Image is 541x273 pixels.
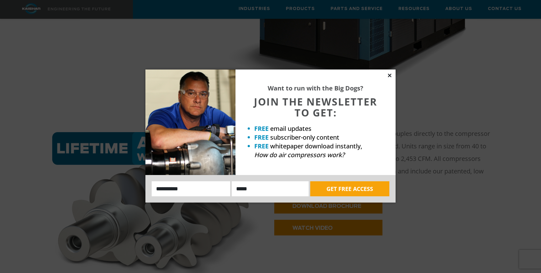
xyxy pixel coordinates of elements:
[270,124,311,133] span: email updates
[387,73,392,78] button: Close
[232,181,309,196] input: Email
[254,124,269,133] strong: FREE
[270,133,339,142] span: subscriber-only content
[270,142,362,150] span: whitepaper download instantly,
[310,181,389,196] button: GET FREE ACCESS
[254,151,345,159] em: How do air compressors work?
[254,133,269,142] strong: FREE
[268,84,363,92] strong: Want to run with the Big Dogs?
[254,95,377,119] span: JOIN THE NEWSLETTER TO GET:
[254,142,269,150] strong: FREE
[152,181,230,196] input: Name:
